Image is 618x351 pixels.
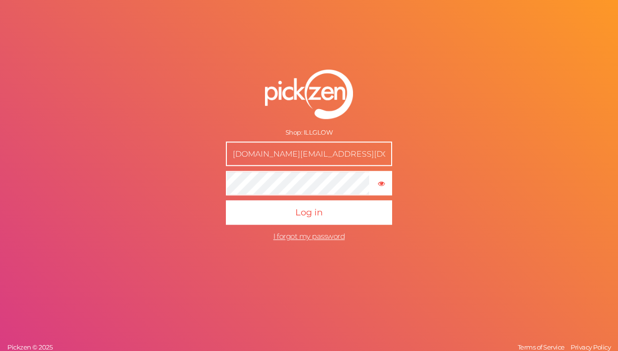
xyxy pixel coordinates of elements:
input: E-mail [226,142,392,166]
a: Privacy Policy [568,343,613,351]
div: Shop: ILLGLOW [226,129,392,137]
button: Log in [226,201,392,225]
a: Terms of Service [515,343,567,351]
span: Terms of Service [518,343,565,351]
img: pz-logo-white.png [265,70,353,119]
span: Privacy Policy [571,343,611,351]
a: Pickzen © 2025 [5,343,55,351]
span: Log in [295,208,323,218]
a: I forgot my password [273,232,345,241]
